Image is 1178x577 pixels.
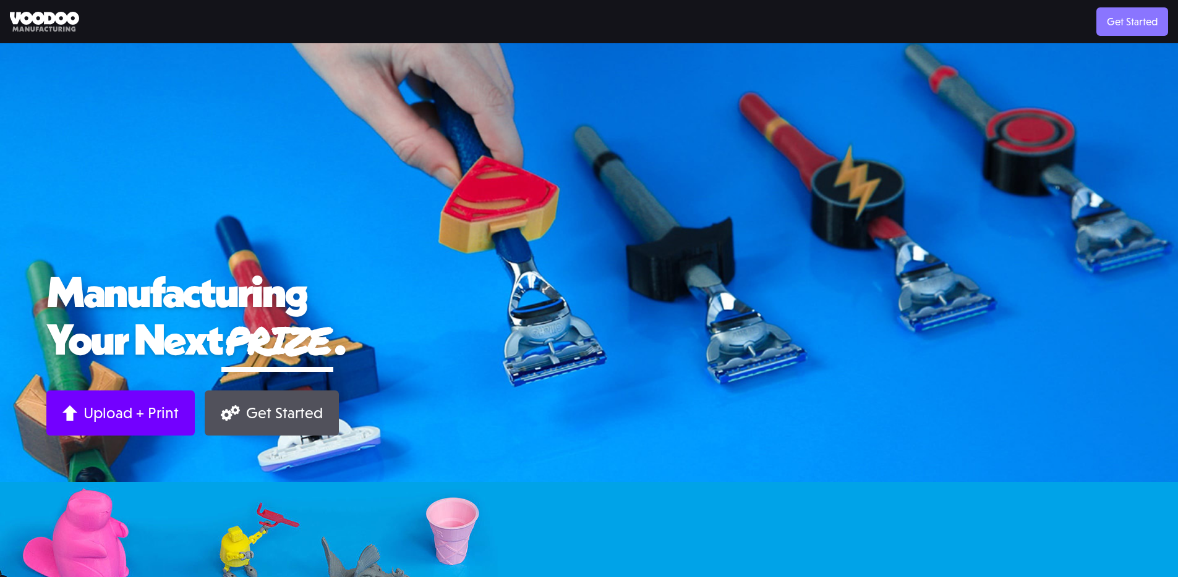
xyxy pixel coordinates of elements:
[83,403,179,423] div: Upload + Print
[46,390,195,436] a: Upload + Print
[10,12,79,32] img: Voodoo Manufacturing logo
[46,267,1132,372] h1: Manufacturing Your Next .
[205,390,339,436] a: Get Started
[246,403,323,423] div: Get Started
[1096,7,1168,36] a: Get Started
[221,405,240,421] img: Gears
[221,313,333,366] span: prize
[62,405,77,421] img: Arrow up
